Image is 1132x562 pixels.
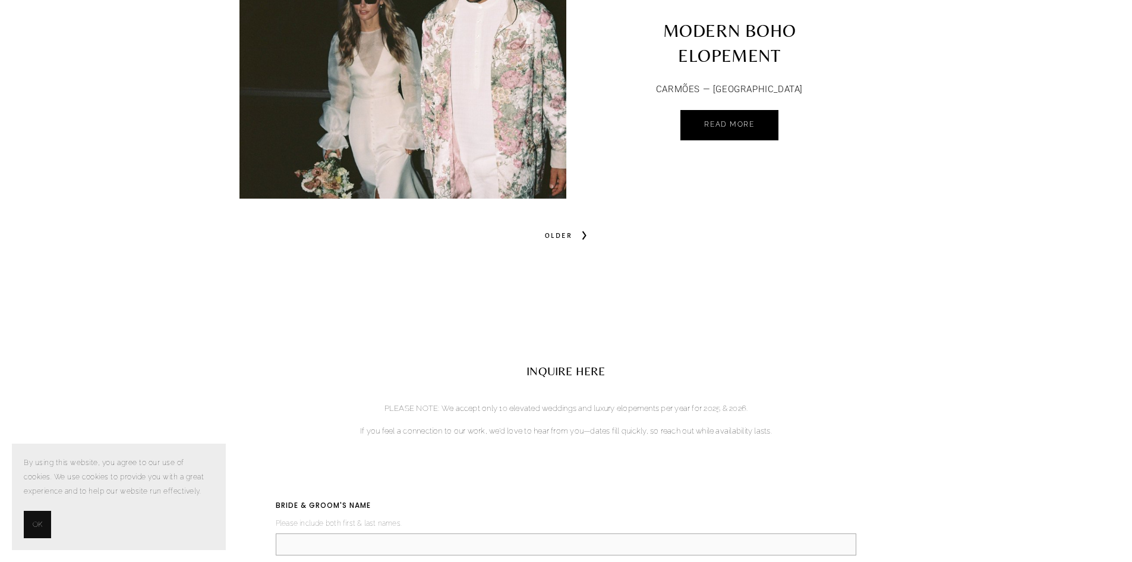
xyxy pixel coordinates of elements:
[704,120,754,128] span: Read More
[12,444,226,550] section: Cookie banner
[680,110,778,140] a: Read More
[276,516,857,531] p: Please include both first & last names.
[535,221,597,250] a: Older
[24,456,214,499] p: By using this website, you agree to our use of cookies. We use cookies to provide you with a grea...
[276,499,371,513] span: BRIDE & GROOM'S NAME
[24,511,51,538] button: OK
[606,81,853,98] p: CARMÕES — [GEOGRAPHIC_DATA]
[540,227,577,244] span: Older
[33,517,42,532] span: OK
